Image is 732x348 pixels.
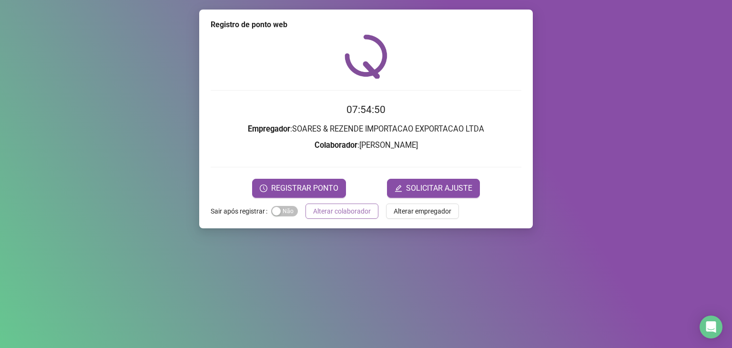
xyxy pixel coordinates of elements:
[211,19,521,31] div: Registro de ponto web
[313,206,371,216] span: Alterar colaborador
[271,183,338,194] span: REGISTRAR PONTO
[252,179,346,198] button: REGISTRAR PONTO
[387,179,480,198] button: editSOLICITAR AJUSTE
[345,34,387,79] img: QRPoint
[406,183,472,194] span: SOLICITAR AJUSTE
[260,184,267,192] span: clock-circle
[386,204,459,219] button: Alterar empregador
[346,104,386,115] time: 07:54:50
[700,316,722,338] div: Open Intercom Messenger
[395,184,402,192] span: edit
[394,206,451,216] span: Alterar empregador
[305,204,378,219] button: Alterar colaborador
[248,124,290,133] strong: Empregador
[315,141,357,150] strong: Colaborador
[211,204,271,219] label: Sair após registrar
[211,123,521,135] h3: : SOARES & REZENDE IMPORTACAO EXPORTACAO LTDA
[211,139,521,152] h3: : [PERSON_NAME]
